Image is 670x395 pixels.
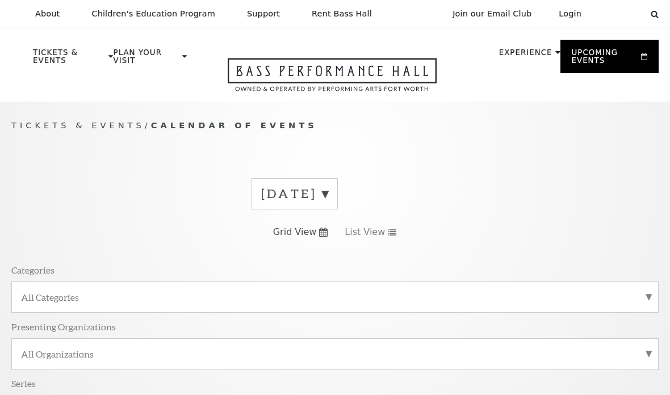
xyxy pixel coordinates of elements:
[247,9,280,19] p: Support
[21,291,649,303] label: All Categories
[35,9,60,19] p: About
[312,9,372,19] p: Rent Bass Hall
[33,49,106,70] p: Tickets & Events
[600,9,640,19] select: Select:
[11,119,659,133] p: /
[91,9,215,19] p: Children's Education Program
[499,49,552,62] p: Experience
[11,377,36,389] p: Series
[114,49,179,70] p: Plan Your Visit
[572,49,638,70] p: Upcoming Events
[11,321,116,333] p: Presenting Organizations
[345,226,385,238] span: List View
[11,264,55,276] p: Categories
[273,226,317,238] span: Grid View
[151,120,317,130] span: Calendar of Events
[21,348,649,360] label: All Organizations
[11,120,145,130] span: Tickets & Events
[261,185,328,203] label: [DATE]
